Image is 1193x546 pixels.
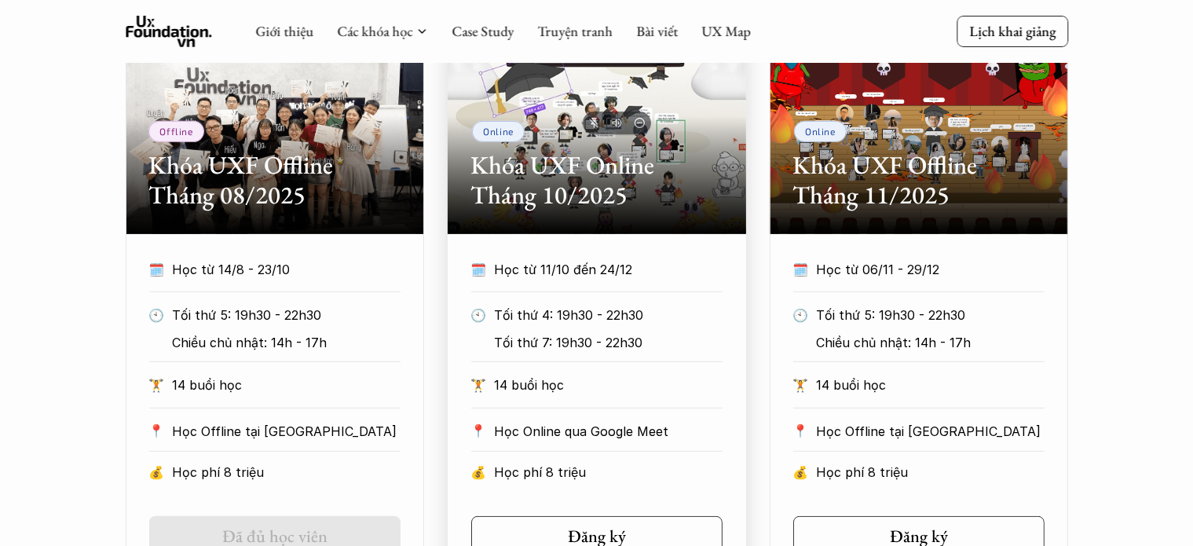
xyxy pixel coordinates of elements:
[149,303,165,327] p: 🕙
[159,126,192,137] p: Offline
[537,22,613,40] a: Truyện tranh
[337,22,412,40] a: Các khóa học
[817,331,1036,354] p: Chiều chủ nhật: 14h - 17h
[471,423,487,438] p: 📍
[149,373,165,397] p: 🏋️
[173,303,392,327] p: Tối thứ 5: 19h30 - 22h30
[817,420,1045,443] p: Học Offline tại [GEOGRAPHIC_DATA]
[173,460,401,484] p: Học phí 8 triệu
[636,22,678,40] a: Bài viết
[149,258,165,281] p: 🗓️
[173,258,401,281] p: Học từ 14/8 - 23/10
[817,373,1045,397] p: 14 buổi học
[495,460,723,484] p: Học phí 8 triệu
[471,460,487,484] p: 💰
[471,258,487,281] p: 🗓️
[495,420,723,443] p: Học Online qua Google Meet
[452,22,514,40] a: Case Study
[793,373,809,397] p: 🏋️
[495,373,723,397] p: 14 buổi học
[817,303,1036,327] p: Tối thứ 5: 19h30 - 22h30
[793,150,1045,211] h2: Khóa UXF Offline Tháng 11/2025
[793,303,809,327] p: 🕙
[173,331,392,354] p: Chiều chủ nhật: 14h - 17h
[495,303,714,327] p: Tối thứ 4: 19h30 - 22h30
[805,126,836,137] p: Online
[149,423,165,438] p: 📍
[817,258,1045,281] p: Học từ 06/11 - 29/12
[173,420,401,443] p: Học Offline tại [GEOGRAPHIC_DATA]
[149,460,165,484] p: 💰
[817,460,1045,484] p: Học phí 8 triệu
[173,373,401,397] p: 14 buổi học
[471,373,487,397] p: 🏋️
[969,22,1056,40] p: Lịch khai giảng
[483,126,514,137] p: Online
[495,258,723,281] p: Học từ 11/10 đến 24/12
[957,16,1068,46] a: Lịch khai giảng
[471,303,487,327] p: 🕙
[701,22,751,40] a: UX Map
[793,423,809,438] p: 📍
[149,150,401,211] h2: Khóa UXF Offline Tháng 08/2025
[495,331,714,354] p: Tối thứ 7: 19h30 - 22h30
[255,22,313,40] a: Giới thiệu
[471,150,723,211] h2: Khóa UXF Online Tháng 10/2025
[793,258,809,281] p: 🗓️
[793,460,809,484] p: 💰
